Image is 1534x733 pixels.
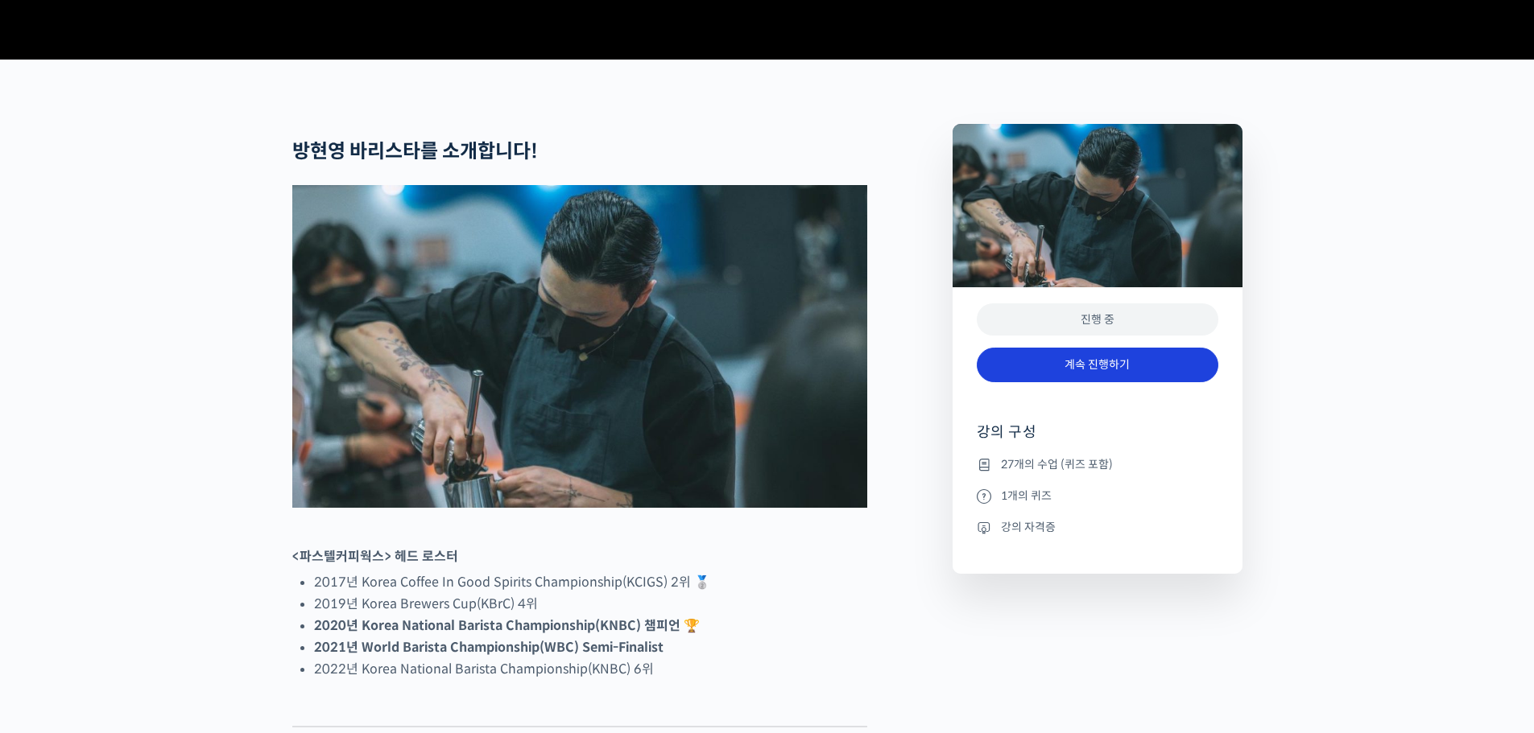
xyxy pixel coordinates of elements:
[977,422,1218,455] h4: 강의 구성
[314,658,867,680] li: 2022년 Korea National Barista Championship(KNBC) 6위
[977,303,1218,336] div: 진행 중
[292,139,531,163] strong: 방현영 바리스타를 소개합니다
[106,510,208,550] a: 대화
[292,140,867,163] h2: !
[977,486,1218,505] li: 1개의 퀴즈
[51,534,60,547] span: 홈
[314,639,664,656] strong: 2021년 World Barista Championship(WBC) Semi-Finalist
[292,548,458,565] strong: <파스텔커피웍스> 헤드 로스터
[977,517,1218,537] li: 강의 자격증
[249,534,268,547] span: 설정
[314,571,867,593] li: 2017년 Korea Coffee In Good Spirits Championship(KCIGS) 2위 🥈
[147,535,167,548] span: 대화
[314,617,700,634] strong: 2020년 Korea National Barista Championship(KNBC) 챔피언 🏆
[977,348,1218,382] a: 계속 진행하기
[208,510,309,550] a: 설정
[5,510,106,550] a: 홈
[977,455,1218,474] li: 27개의 수업 (퀴즈 포함)
[314,593,867,615] li: 2019년 Korea Brewers Cup(KBrC) 4위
